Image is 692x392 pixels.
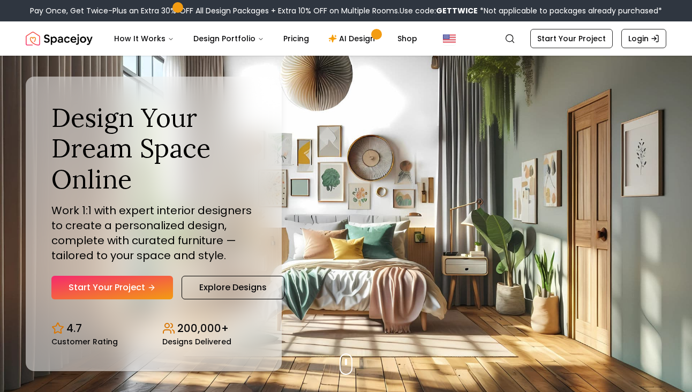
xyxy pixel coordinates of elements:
[320,28,387,49] a: AI Design
[26,28,93,49] a: Spacejoy
[30,5,662,16] div: Pay Once, Get Twice-Plus an Extra 30% OFF All Design Packages + Extra 10% OFF on Multiple Rooms.
[51,338,118,345] small: Customer Rating
[26,28,93,49] img: Spacejoy Logo
[162,338,231,345] small: Designs Delivered
[478,5,662,16] span: *Not applicable to packages already purchased*
[436,5,478,16] b: GETTWICE
[51,203,256,263] p: Work 1:1 with expert interior designers to create a personalized design, complete with curated fu...
[182,276,284,299] a: Explore Designs
[66,321,82,336] p: 4.7
[26,21,666,56] nav: Global
[400,5,478,16] span: Use code:
[177,321,229,336] p: 200,000+
[621,29,666,48] a: Login
[443,32,456,45] img: United States
[106,28,183,49] button: How It Works
[389,28,426,49] a: Shop
[185,28,273,49] button: Design Portfolio
[106,28,426,49] nav: Main
[530,29,613,48] a: Start Your Project
[51,312,256,345] div: Design stats
[51,102,256,195] h1: Design Your Dream Space Online
[51,276,173,299] a: Start Your Project
[275,28,318,49] a: Pricing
